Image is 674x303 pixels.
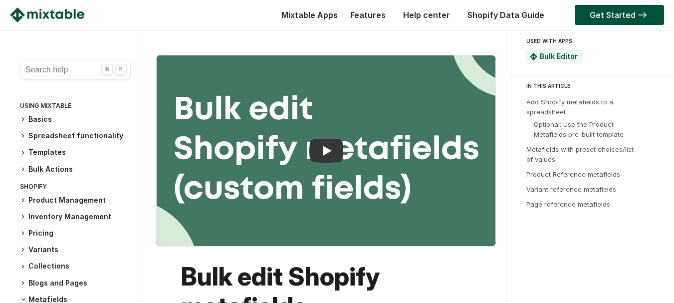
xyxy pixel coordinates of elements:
[20,195,131,206] h3: Product Management
[20,261,131,272] h3: Collections
[462,10,549,20] a: Shopify Data Guide
[20,212,131,222] h3: Inventory Management
[20,147,131,158] h3: Templates
[20,60,131,80] button: Search help ⌘ K
[575,5,664,25] a: Get Started
[526,35,655,47] div: USED WITH APPS
[526,98,613,116] a: Add Shopify metafields to a spreadsheet
[276,7,338,27] div: Mixtable Apps
[530,53,537,60] img: Mixtable Spreadsheet Bulk Editor App
[526,145,634,163] a: Metafields with preset choices/list of values
[526,185,616,193] a: Variant reference metafields
[20,228,131,239] h3: Pricing
[10,7,84,22] img: Mixtable logo
[102,64,113,75] div: ⌘
[526,81,665,90] div: IN THIS ARTICLE
[20,278,131,289] h3: Blogs and Pages
[526,170,620,178] a: Product Reference metafields
[398,10,455,20] a: Help center
[636,12,649,18] img: arrow-right.svg
[20,245,131,255] h3: Variants
[540,52,578,60] a: Bulk Editor
[345,10,391,20] a: Features
[20,164,131,175] h3: Bulk Actions
[115,64,126,75] div: K
[20,114,131,125] h3: Basics
[526,200,610,208] a: Page reference metafields
[534,120,624,138] a: Optional: Use the Product Metafields pre-built template
[20,100,131,114] div: Using Mixtable
[20,181,131,195] div: Shopify
[20,131,131,141] h3: Spreadsheet functionality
